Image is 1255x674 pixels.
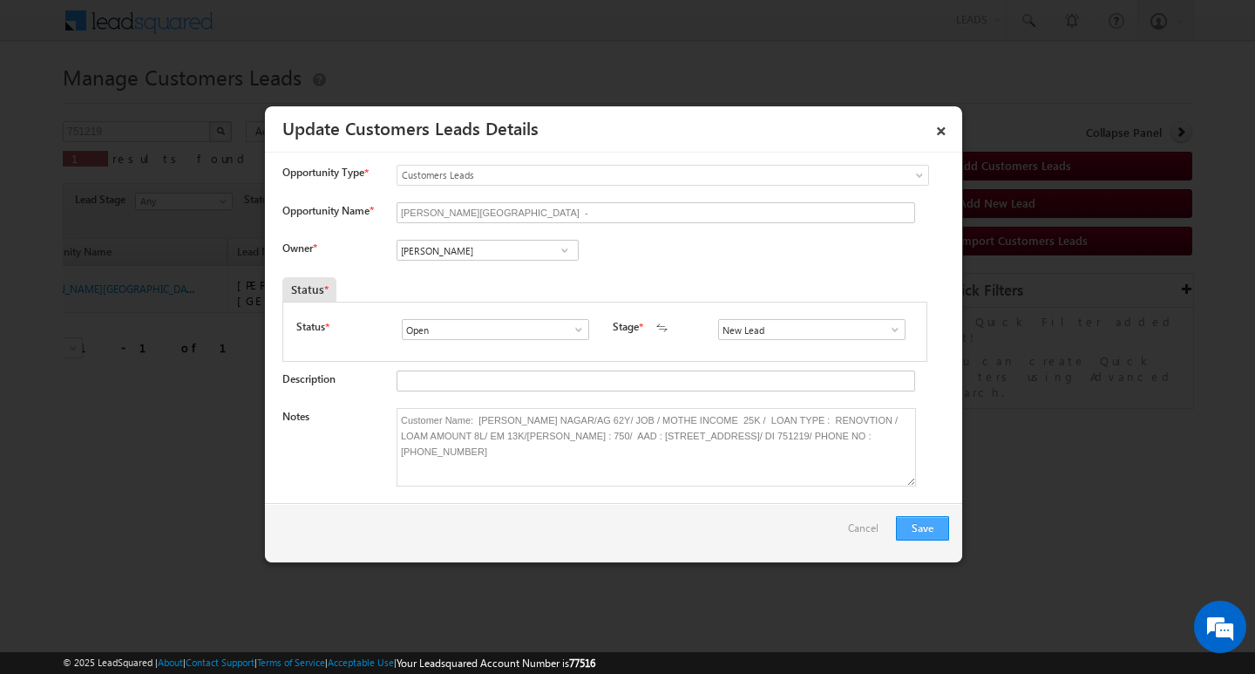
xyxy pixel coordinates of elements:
[186,657,254,668] a: Contact Support
[553,242,575,259] a: Show All Items
[613,319,639,335] label: Stage
[282,372,336,385] label: Description
[397,165,929,186] a: Customers Leads
[282,277,336,302] div: Status
[926,112,956,143] a: ×
[402,319,589,340] input: Type to Search
[848,516,887,549] a: Cancel
[282,115,539,140] a: Update Customers Leads Details
[397,240,579,261] input: Type to Search
[158,657,183,668] a: About
[30,92,73,114] img: d_60004797649_company_0_60004797649
[328,657,394,668] a: Acceptable Use
[397,167,858,183] span: Customers Leads
[286,9,328,51] div: Minimize live chat window
[569,657,595,670] span: 77516
[896,516,949,541] button: Save
[63,655,595,671] span: © 2025 LeadSquared | | | | |
[563,321,585,338] a: Show All Items
[397,657,595,670] span: Your Leadsquared Account Number is
[237,537,316,561] em: Start Chat
[91,92,293,114] div: Chat with us now
[282,165,364,180] span: Opportunity Type
[282,204,373,217] label: Opportunity Name
[718,319,906,340] input: Type to Search
[282,242,316,255] label: Owner
[23,161,318,522] textarea: Type your message and hit 'Enter'
[879,321,901,338] a: Show All Items
[282,410,309,423] label: Notes
[257,657,325,668] a: Terms of Service
[296,319,325,335] label: Status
